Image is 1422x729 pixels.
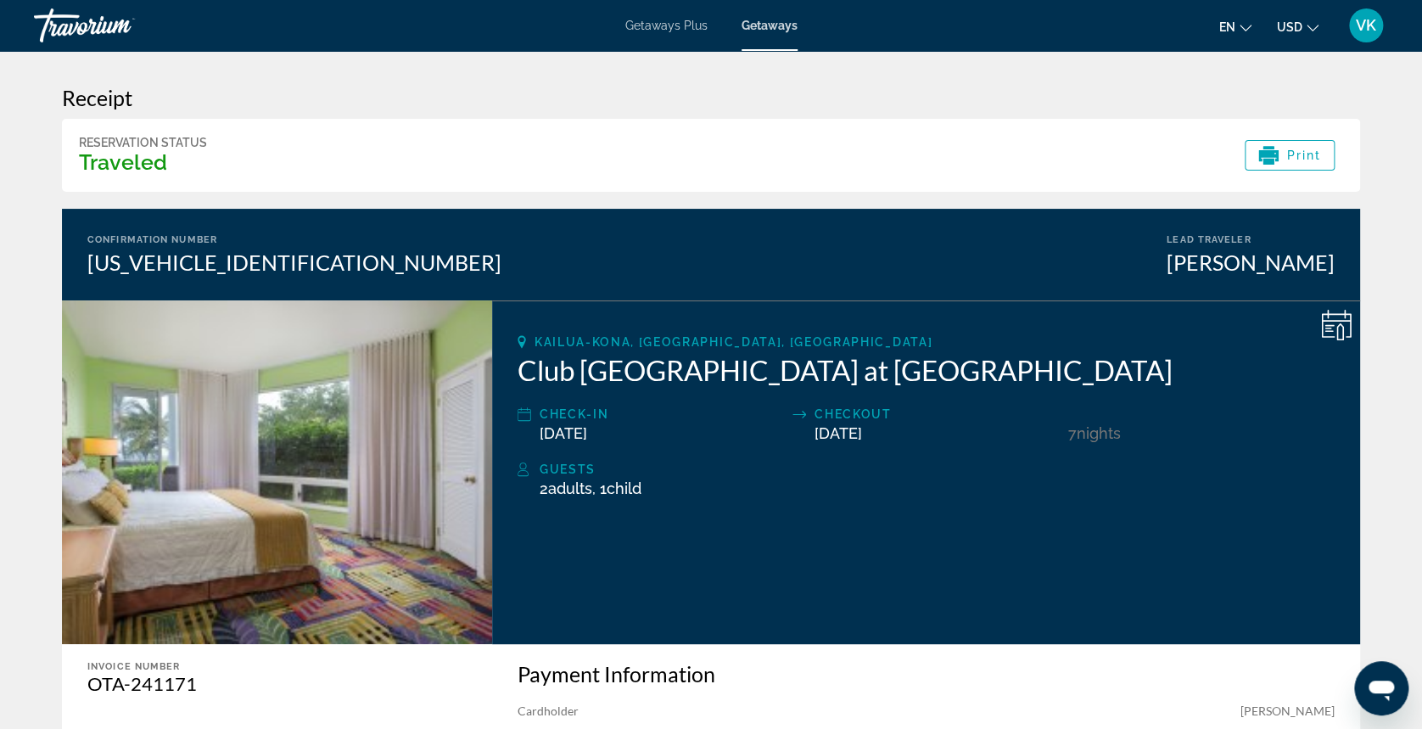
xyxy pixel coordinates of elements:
span: 7 [1068,424,1077,442]
iframe: Button to launch messaging window [1354,661,1408,715]
img: Club Wyndham Holua Resort at Mauna Loa Village [62,300,492,644]
span: [DATE] [815,424,862,442]
a: Getaways Plus [625,19,708,32]
h3: Receipt [62,85,1360,110]
div: Check-In [540,404,784,424]
span: [PERSON_NAME] [1240,704,1335,718]
span: Kailua-Kona, [GEOGRAPHIC_DATA], [GEOGRAPHIC_DATA] [535,335,932,349]
h3: Traveled [79,149,207,175]
div: Invoice Number [87,661,458,672]
span: 2 [540,479,592,497]
span: Adults [548,479,592,497]
div: Lead Traveler [1167,234,1335,245]
span: Print [1287,149,1322,162]
span: USD [1277,20,1302,34]
a: Getaways [742,19,798,32]
div: Reservation Status [79,136,207,149]
h2: Club [GEOGRAPHIC_DATA] at [GEOGRAPHIC_DATA] [518,353,1335,387]
span: Child [607,479,641,497]
button: User Menu [1344,8,1388,43]
div: Guests [540,459,1335,479]
button: Change currency [1277,14,1318,39]
span: en [1219,20,1235,34]
div: [US_VEHICLE_IDENTIFICATION_NUMBER] [87,250,501,275]
span: Cardholder [518,704,579,718]
div: Checkout [815,404,1059,424]
a: Travorium [34,3,204,48]
span: Nights [1077,424,1121,442]
h3: Payment Information [518,661,1335,687]
div: [PERSON_NAME] [1167,250,1335,275]
div: OTA-241171 [87,672,458,695]
button: Change language [1219,14,1251,39]
button: Print [1245,140,1335,171]
span: , 1 [592,479,641,497]
span: [DATE] [540,424,587,442]
span: VK [1356,17,1376,34]
div: Confirmation Number [87,234,501,245]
